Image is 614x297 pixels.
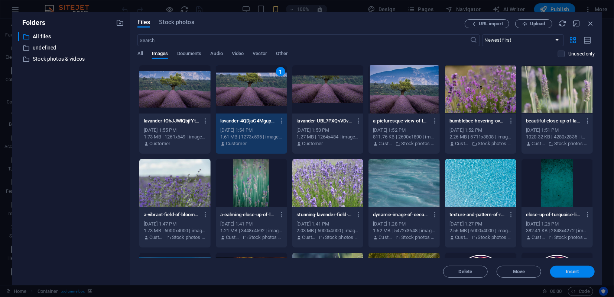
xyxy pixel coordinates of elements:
[226,234,241,241] p: Customer
[220,234,283,241] div: By: Customer | Folder: Stock photos & videos
[144,134,206,140] div: 1.73 MB | 1261x649 | image/png
[572,19,581,28] i: Minimize
[379,234,394,241] p: Customer
[449,211,505,218] p: texture-and-pattern-of-rippling-turquoise-water-in-a-swimming-pool-with-clear-reflections-AJckfAZ...
[449,221,512,227] div: [DATE] 1:27 PM
[152,49,168,60] span: Images
[144,118,199,124] p: lavander-tOhJJWlQbjfYtjRX8P9YJw.png
[526,127,588,134] div: [DATE] 1:51 PM
[459,269,472,274] span: Delete
[220,227,283,234] div: 1.21 MB | 3448x4592 | image/jpeg
[478,140,512,147] p: Stock photos & videos
[373,140,435,147] div: By: Customer | Folder: Stock photos & videos
[297,234,359,241] div: By: Customer | Folder: Stock photos & videos
[297,134,359,140] div: 1.27 MB | 1264x484 | image/png
[18,18,45,28] p: Folders
[455,234,470,241] p: Customer
[144,127,206,134] div: [DATE] 1:55 PM
[149,234,164,241] p: Customer
[526,134,588,140] div: 1020.32 KB | 4280x2835 | image/jpeg
[325,234,359,241] p: Stock photos & videos
[144,234,206,241] div: By: Customer | Folder: Stock photos & videos
[373,127,435,134] div: [DATE] 1:52 PM
[526,221,588,227] div: [DATE] 1:26 PM
[210,49,222,60] span: Audio
[18,43,124,52] div: undefined
[276,49,288,60] span: Other
[568,51,595,57] p: Displays only files that are not in use on the website. Files added during this session can still...
[449,134,512,140] div: 2.26 MB | 5711x3808 | image/jpeg
[379,140,394,147] p: Customer
[220,221,283,227] div: [DATE] 1:41 PM
[18,54,124,64] div: Stock photos & videos
[137,49,143,60] span: All
[443,266,488,278] button: Delete
[558,19,566,28] i: Reload
[297,211,352,218] p: stunning-lavender-field-in-full-bloom-showcasing-the-vibrant-colors-of-nature-in-ukraine-D8ORXTqt...
[220,211,276,218] p: a-calming-close-up-of-lavender-flowers-in-bloom-showcasing-their-beauty-and-aroma-Hu-IPhpGI-_OSdA...
[302,140,323,147] p: Customer
[513,269,525,274] span: Move
[587,19,595,28] i: Close
[177,49,202,60] span: Documents
[33,55,110,63] p: Stock photos & videos
[373,211,428,218] p: dynamic-image-of-ocean-waves-showcasing-vibrant-blue-water-and-natural-movement-COrtPuqaAXWiIExnj...
[479,22,503,26] span: URL import
[373,134,435,140] div: 811.76 KB | 2690x1890 | image/jpeg
[526,140,588,147] div: By: Customer | Folder: Stock photos & videos
[566,269,579,274] span: Insert
[220,134,283,140] div: 1.61 MB | 1273x595 | image/png
[532,234,546,241] p: Customer
[373,234,435,241] div: By: Customer | Folder: Stock photos & videos
[297,221,359,227] div: [DATE] 1:41 PM
[526,227,588,234] div: 382.41 KB | 2848x4272 | image/jpeg
[449,227,512,234] div: 2.56 MB | 6000x4000 | image/jpeg
[554,234,588,241] p: Stock photos & videos
[232,49,244,60] span: Video
[478,234,512,241] p: Stock photos & videos
[18,32,19,41] div: ​
[144,227,206,234] div: 1.73 MB | 6000x4000 | image/jpeg
[253,49,267,60] span: Vector
[297,118,352,124] p: lavander-UBL7PXQvVDvbWY4cSb_sKA.png
[373,221,435,227] div: [DATE] 1:28 PM
[373,227,435,234] div: 1.62 MB | 5472x3648 | image/jpeg
[149,140,170,147] p: Customer
[554,140,588,147] p: Stock photos & videos
[297,127,359,134] div: [DATE] 1:53 PM
[302,234,317,241] p: Customer
[40,80,77,90] span: Add elements
[116,19,124,27] i: Create new folder
[137,18,150,27] span: Files
[297,227,359,234] div: 2.03 MB | 6000x4000 | image/jpeg
[550,266,595,278] button: Insert
[449,127,512,134] div: [DATE] 1:52 PM
[159,18,194,27] span: Stock photos
[144,211,199,218] p: a-vibrant-field-of-blooming-lavender-flowers-with-a-soft-focus-background-under-a-blue-sky-5HgRIC...
[526,118,581,124] p: beautiful-close-up-of-lavender-stems-showing-delicate-purple-flowers-in-a-soft-natural-focus-O1m2...
[226,140,247,147] p: Customer
[515,19,552,28] button: Upload
[248,234,283,241] p: Stock photos & videos
[455,140,470,147] p: Customer
[530,22,545,26] span: Upload
[497,266,541,278] button: Move
[449,140,512,147] div: By: Customer | Folder: Stock photos & videos
[465,19,509,28] button: URL import
[449,234,512,241] div: By: Customer | Folder: Stock photos & videos
[220,127,283,134] div: [DATE] 1:54 PM
[373,118,428,124] p: a-picturesque-view-of-lavender-fields-with-a-lone-tree-and-mountains-in-valensole-provence-france...
[144,221,206,227] div: [DATE] 1:47 PM
[276,67,285,76] div: 1
[33,32,110,41] p: All files
[449,118,505,124] p: bumblebee-hovering-over-blooming-purple-lavender-in-a-summer-field-pilisborosjeno-MhSOE54pkTqNi4Y...
[526,211,581,218] p: close-up-of-turquoise-liquid-with-dark-particles-and-bubbles-creating-an-abstract-texture-n6pvJU8...
[137,34,470,46] input: Search
[402,140,436,147] p: Stock photos & videos
[532,140,546,147] p: Customer
[172,234,206,241] p: Stock photos & videos
[33,44,110,52] p: undefined
[402,234,436,241] p: Stock photos & videos
[220,118,276,124] p: lavander-4QDjaG4MgupSOzenh1JO_Q.png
